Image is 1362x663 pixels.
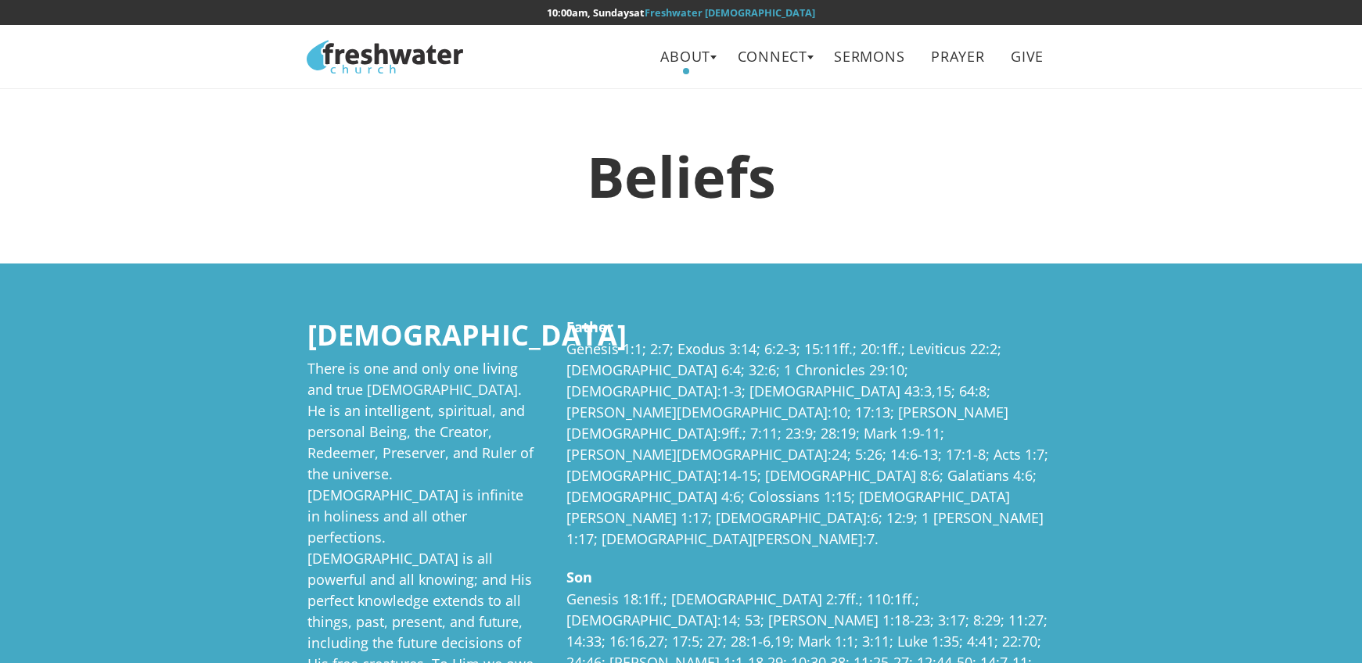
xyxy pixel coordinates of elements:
h1: Beliefs [307,145,1055,207]
a: Sermons [823,39,916,74]
h6: at [307,7,1055,18]
a: About [649,39,722,74]
a: Connect [726,39,819,74]
h5: Father [566,320,1056,335]
time: 10:00am, Sundays [547,5,634,20]
h5: Son [566,570,1056,586]
p: Genesis 1:1; 2:7; Exodus 3:14; 6:2-3; 15:11ff.; 20:1ff.; Leviticus 22:2; [DEMOGRAPHIC_DATA] 6:4; ... [566,339,1056,550]
a: Freshwater [DEMOGRAPHIC_DATA] [645,5,815,20]
h3: [DEMOGRAPHIC_DATA] [307,320,538,351]
a: Give [1000,39,1055,74]
img: Freshwater Church [307,40,463,73]
a: Prayer [920,39,996,74]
